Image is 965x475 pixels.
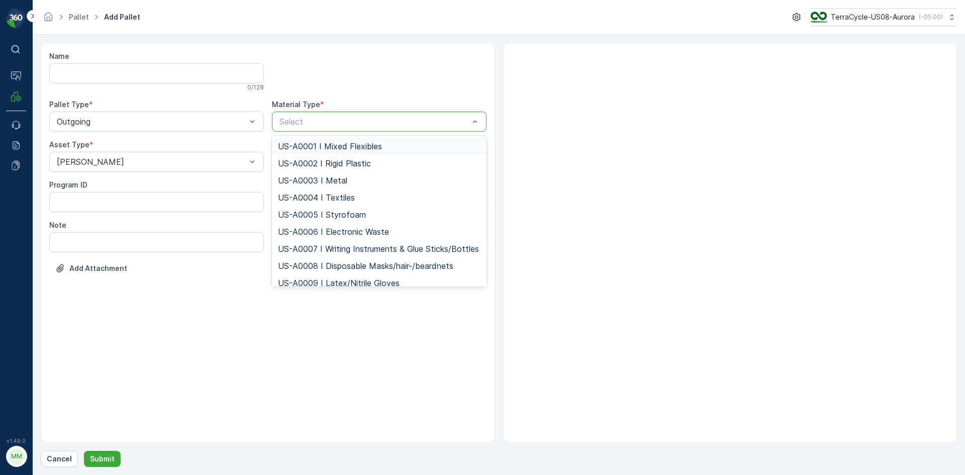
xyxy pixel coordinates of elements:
p: Select [279,116,469,128]
span: - [53,198,56,207]
p: 0 / 128 [247,83,264,91]
span: Total Weight : [9,181,59,190]
span: Add Pallet [102,12,142,22]
span: v 1.49.0 [6,438,26,444]
label: Note [49,221,66,229]
span: US-A0005 I Styrofoam [278,210,366,219]
span: Material : [9,248,43,256]
span: US-A0003 I Metal [278,176,347,185]
span: [PERSON_NAME] [53,231,111,240]
a: Homepage [43,15,54,24]
button: MM [6,446,26,467]
span: US-A0004 I Textiles [278,193,355,202]
div: MM [9,448,25,464]
span: Tare Weight : [9,215,56,223]
span: Name : [9,165,33,173]
span: US-A0002 I Rigid Plastic [278,159,371,168]
span: US-A0008 I Disposable Masks/hair-/beardnets [278,261,453,270]
button: Upload File [49,260,133,276]
p: Cancel [47,454,72,464]
span: US-A0007 I Writing Instruments & Glue Sticks/Bottles [278,244,479,253]
p: Submit [90,454,115,464]
span: Net Weight : [9,198,53,207]
span: 70 [59,181,68,190]
label: Asset Type [49,140,89,149]
p: ( -05:00 ) [919,13,943,21]
span: US-A0006 I Electronic Waste [278,227,389,236]
span: US-A0009 I Latex/Nitrile Gloves [278,278,400,288]
span: Asset Type : [9,231,53,240]
span: US-A0001 I Mixed Flexibles [278,142,382,151]
button: TerraCycle-US08-Aurora(-05:00) [811,8,957,26]
p: Pallet_US08 #7796 [443,9,520,21]
a: Pallet [69,13,89,21]
button: Cancel [41,451,78,467]
img: logo [6,8,26,28]
label: Material Type [272,100,320,109]
p: Add Attachment [69,263,127,273]
span: US-A0005 I Styrofoam [43,248,121,256]
label: Pallet Type [49,100,89,109]
img: image_ci7OI47.png [811,12,827,23]
span: 70 [56,215,65,223]
p: TerraCycle-US08-Aurora [831,12,915,22]
label: Name [49,52,69,60]
label: Program ID [49,180,87,189]
button: Submit [84,451,121,467]
span: Pallet_US08 #7796 [33,165,99,173]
